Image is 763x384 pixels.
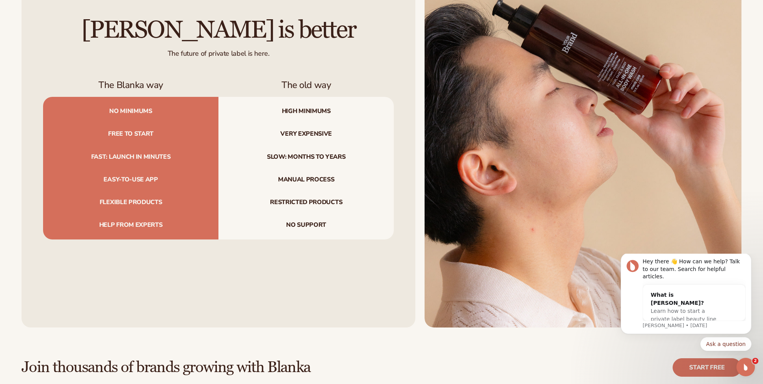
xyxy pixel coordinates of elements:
[17,6,30,18] img: Profile image for Lee
[43,146,218,168] span: Fast: launch in minutes
[43,191,218,214] span: Flexible products
[43,80,218,91] h3: The Blanka way
[43,17,394,43] h2: [PERSON_NAME] is better
[42,37,113,53] div: What is [PERSON_NAME]?
[43,43,394,58] div: The future of private label is here.
[736,358,755,376] iframe: Intercom live chat
[218,146,394,168] span: Slow: months to years
[34,31,121,84] div: What is [PERSON_NAME]?Learn how to start a private label beauty line with [PERSON_NAME]
[218,214,394,239] span: No support
[43,168,218,191] span: Easy-to-use app
[218,168,394,191] span: Manual process
[91,83,142,97] button: Quick reply: Ask a question
[218,97,394,123] span: High minimums
[673,358,741,377] a: Start free
[218,123,394,145] span: Very expensive
[752,358,758,364] span: 2
[43,214,218,239] span: Help from experts
[12,83,142,97] div: Quick reply options
[218,191,394,214] span: Restricted products
[43,97,218,123] span: No minimums
[609,254,763,356] iframe: Intercom notifications message
[43,123,218,145] span: Free to start
[42,54,107,76] span: Learn how to start a private label beauty line with [PERSON_NAME]
[22,359,311,376] h2: Join thousands of brands growing with Blanka
[33,68,137,75] p: Message from Lee, sent 5d ago
[33,4,137,67] div: Message content
[33,4,137,27] div: Hey there 👋 How can we help? Talk to our team. Search for helpful articles.
[218,80,394,91] h3: The old way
